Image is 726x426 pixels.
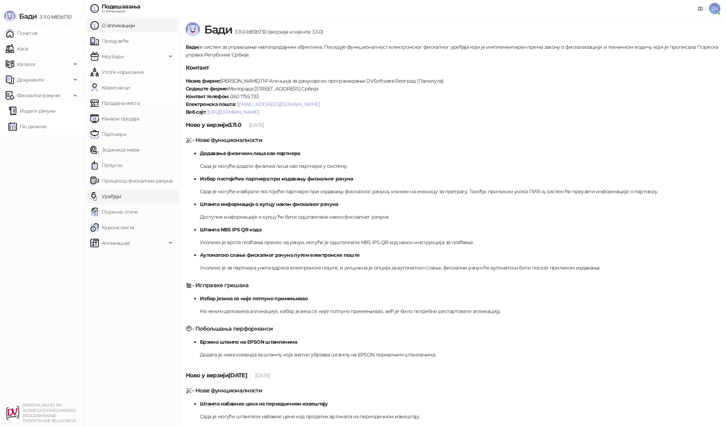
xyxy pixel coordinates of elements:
strong: Веб сајт: [186,109,206,115]
h5: - Нове функционалности [186,386,720,395]
strong: Контакт телефон: [186,93,229,100]
span: 3.11.0-b80b730 [37,14,71,20]
strong: Аутоматско слање фискалног рачуна путем електронске поште [200,252,360,258]
strong: Штампа NBS IPS QR кода [200,226,261,233]
span: Бади [19,12,37,20]
h5: Контакт [186,64,720,72]
a: Уређаји [90,189,121,203]
div: О апликацији [102,10,141,13]
span: 3.11.0-b80b730 (верзија клијента: 3.3.0) [232,29,323,35]
span: Каталог [17,57,36,71]
span: Бади [204,23,232,36]
small: [PERSON_NAME] PR AGENCIJA ZA RAČUNARSKO PROGRAMIRANJE DVSOFTWARE BELA CRKVA [23,403,76,423]
img: Logo [186,22,200,36]
img: 64x64-companyLogo-27d8bcbb-afe7-4653-a1bc-0b7941c9906f.png [6,406,20,420]
p: Сада је могуће изабрати постојеће партнере при издавању фискалног рачуна, кликом на иконицу за пр... [200,188,720,195]
h5: - Нове функционалности [186,136,720,144]
span: Апликације [102,236,130,250]
a: Предузеће [90,34,129,48]
a: Канали продаје [90,112,139,126]
span: Мој Бади [102,49,124,64]
p: је систем за управљање малопродајним објектима. Поседује функционалност електронског фискалног ур... [186,43,720,59]
a: Улоге корисника [90,65,143,79]
a: Каса [6,42,28,56]
a: Јединице мере [90,143,140,157]
a: Продајна места [90,96,139,110]
strong: Бади [186,44,198,50]
p: Додата је нова команда за штампу која знатно убрзава штампу на EPSON термалним штампачима. [200,351,720,359]
h5: Ново у верзији [DATE] [186,371,720,380]
a: Курсна листа [90,220,134,235]
p: Сада је могуће додати физичка лица као партнере у систему. [200,162,720,170]
p: Доступне информације о купцу ће бити одштампане након фискалног рачуна. [200,213,720,221]
a: Партнери [90,127,126,141]
p: Сада је могуће штампати набавне цене код продатих артикала на периодичном извештају. [200,413,720,420]
img: Logo [4,11,16,22]
strong: Штампа информација о купцу након фискалног рачуна [200,201,338,207]
a: Попусти [90,158,123,172]
strong: Назив фирме: [186,78,220,84]
a: [URL][DOMAIN_NAME] [207,109,258,115]
a: Корисници [90,81,130,95]
a: Документација [695,3,706,14]
a: [EMAIL_ADDRESS][DOMAIN_NAME] [237,101,320,107]
strong: Седиште фирме: [186,85,228,92]
h5: - Побољшања перформанси [186,325,720,333]
strong: Штампа набавних цена на периодичном извештају [200,401,328,407]
strong: Брзина штампе на EPSON штампачима [200,339,297,345]
p: Уколико је за партнера унета адреса електронске поште, и укључена је опција за аутоматско слање, ... [200,264,720,272]
a: О апликацији [90,18,135,32]
span: DV [709,3,720,14]
strong: Електронска пошта: [186,101,236,107]
h5: - Исправке грешака [186,281,720,290]
a: Почетна [6,26,37,40]
p: [PERSON_NAME] ПР Агенција за рачунарско програмирање DVSoftware Београд (Палилула) Милорада [STRE... [186,77,720,116]
span: [DATE] [255,372,270,379]
span: Документи [17,73,44,87]
p: На неким деловима апликације, избор језика се није потпуно примењивао, већ је било потребно реста... [200,307,720,315]
span: Фискални рачуни [17,88,60,102]
p: Уколико је врста плаћања пренос на рачун, могуће је одштампати NBS IPS QR код након инструкција з... [200,238,720,246]
span: [DATE] [249,122,264,128]
strong: Додавање физичких лица као партнера [200,150,300,156]
a: Процесор фискалних рачуна [90,174,172,188]
a: По данима [8,119,46,134]
strong: Избор постојећих партнера при издавању фискалног рачуна [200,176,353,182]
a: Пореске стопе [90,205,138,219]
h5: Ново у верзији 3.11.0 [186,121,720,129]
strong: Избор језика се није потпуно примењивао [200,295,308,302]
div: Подешавања [102,4,141,10]
a: Издати рачуни [8,104,56,118]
